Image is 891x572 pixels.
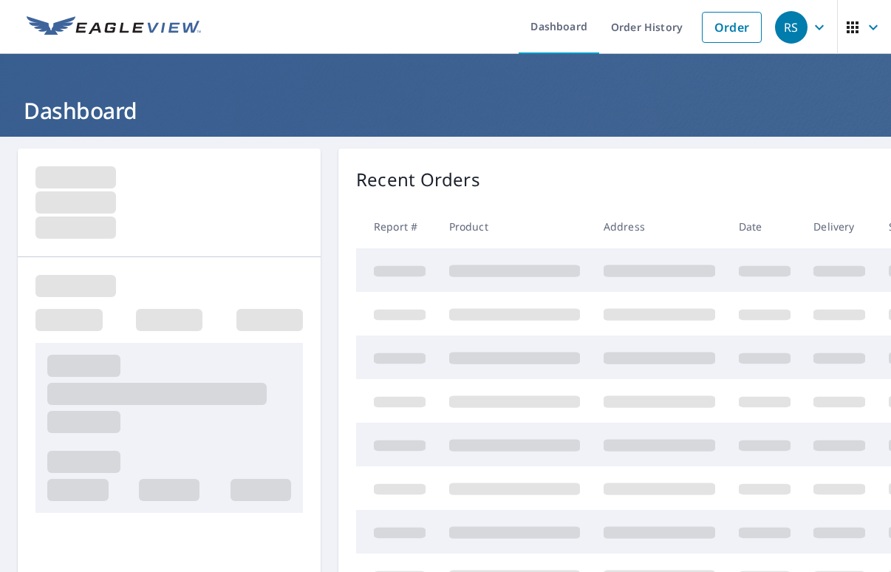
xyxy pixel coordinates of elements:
[356,166,480,193] p: Recent Orders
[18,95,873,126] h1: Dashboard
[802,205,877,248] th: Delivery
[356,205,437,248] th: Report #
[727,205,802,248] th: Date
[775,11,808,44] div: RS
[592,205,727,248] th: Address
[27,16,201,38] img: EV Logo
[702,12,762,43] a: Order
[437,205,592,248] th: Product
